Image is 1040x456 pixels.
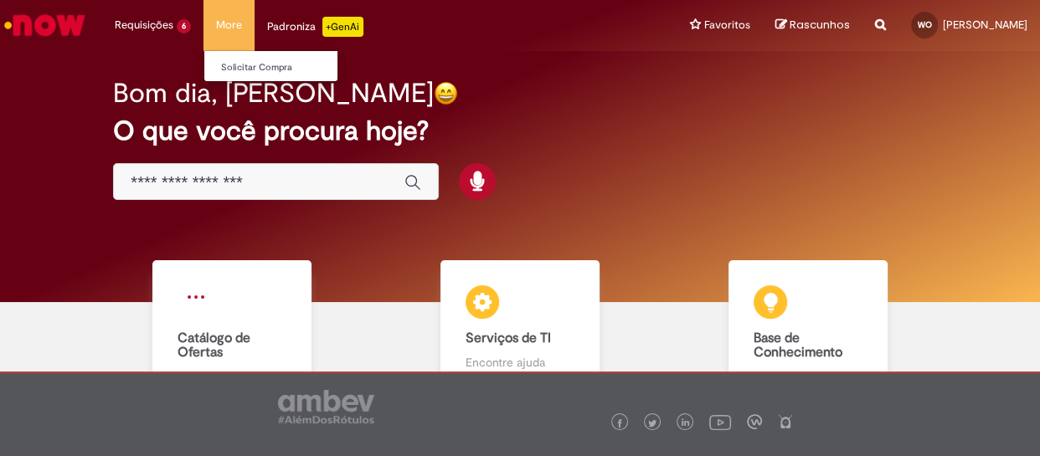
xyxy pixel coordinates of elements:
[178,330,250,361] b: Catálogo de Ofertas
[704,17,750,33] span: Favoritos
[648,419,656,428] img: logo_footer_twitter.png
[615,419,624,428] img: logo_footer_facebook.png
[709,411,731,433] img: logo_footer_youtube.png
[203,50,338,82] ul: More
[113,79,434,108] h2: Bom dia, [PERSON_NAME]
[2,8,88,42] img: ServiceNow
[376,260,664,402] a: Serviços de TI Encontre ajuda
[775,18,850,33] a: Rascunhos
[778,414,793,429] img: logo_footer_naosei.png
[178,369,287,386] p: Abra uma solicitação
[466,330,551,346] b: Serviços de TI
[88,260,376,402] a: Catálogo de Ofertas Abra uma solicitação
[790,17,850,33] span: Rascunhos
[682,418,690,428] img: logo_footer_linkedin.png
[918,19,932,30] span: WO
[113,116,926,146] h2: O que você procura hoje?
[204,59,389,77] a: Solicitar Compra
[747,414,762,429] img: logo_footer_workplace.png
[267,17,363,37] div: Padroniza
[278,390,374,423] img: logo_footer_ambev_rotulo_gray.png
[434,81,458,105] img: happy-face.png
[754,330,842,361] b: Base de Conhecimento
[943,18,1027,32] span: [PERSON_NAME]
[466,354,575,371] p: Encontre ajuda
[664,260,952,402] a: Base de Conhecimento Consulte e aprenda
[754,369,863,386] p: Consulte e aprenda
[115,17,173,33] span: Requisições
[216,17,242,33] span: More
[177,19,191,33] span: 6
[322,17,363,37] p: +GenAi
